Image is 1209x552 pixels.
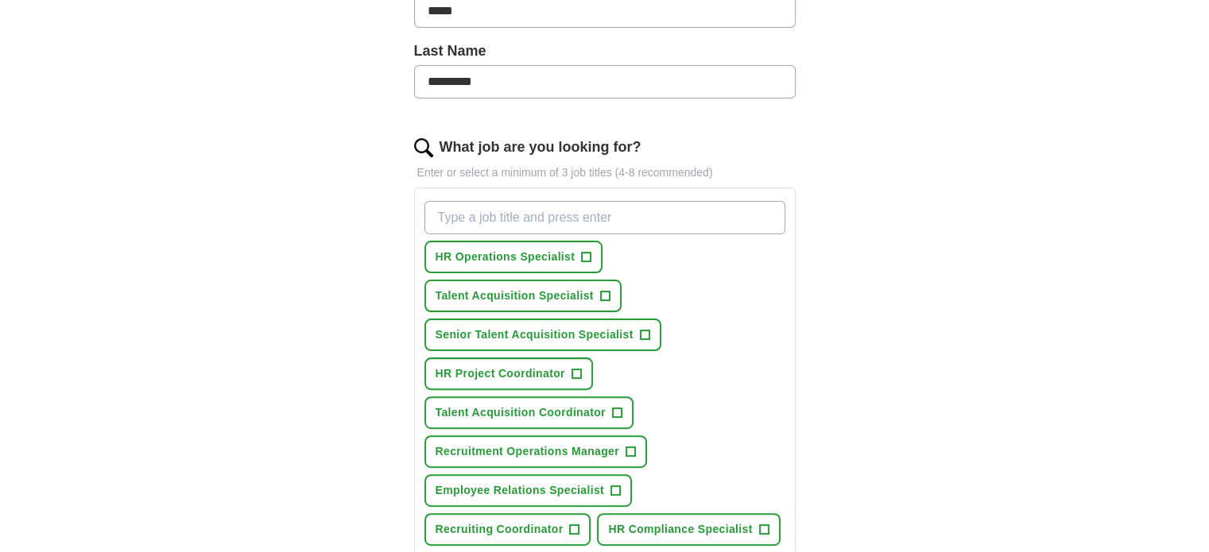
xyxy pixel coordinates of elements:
button: Recruitment Operations Manager [424,435,647,468]
p: Enter or select a minimum of 3 job titles (4-8 recommended) [414,164,796,181]
button: Talent Acquisition Coordinator [424,396,634,429]
span: Recruiting Coordinator [436,521,564,538]
span: Employee Relations Specialist [436,482,604,499]
button: HR Project Coordinator [424,357,593,390]
img: search.png [414,138,433,157]
span: Senior Talent Acquisition Specialist [436,326,634,343]
span: HR Compliance Specialist [608,521,752,538]
button: Senior Talent Acquisition Specialist [424,318,661,351]
button: HR Compliance Specialist [597,513,780,546]
span: Recruitment Operations Manager [436,443,619,460]
span: Talent Acquisition Specialist [436,288,594,304]
button: Recruiting Coordinator [424,513,591,546]
button: Talent Acquisition Specialist [424,280,622,312]
span: HR Project Coordinator [436,365,565,382]
button: Employee Relations Specialist [424,474,632,507]
input: Type a job title and press enter [424,201,785,234]
button: HR Operations Specialist [424,241,603,273]
span: HR Operations Specialist [436,249,575,265]
label: What job are you looking for? [440,137,641,158]
label: Last Name [414,41,796,62]
span: Talent Acquisition Coordinator [436,404,606,421]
